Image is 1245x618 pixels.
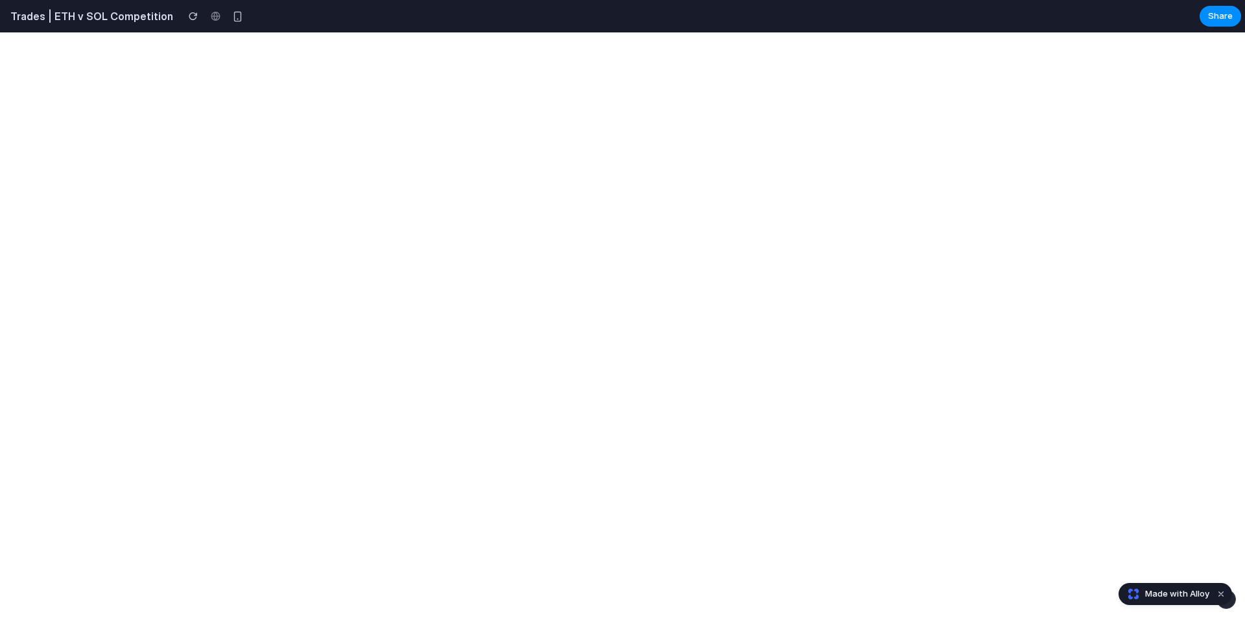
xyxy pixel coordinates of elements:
[5,8,173,24] h2: Trades | ETH v SOL Competition
[1208,10,1233,23] span: Share
[1200,6,1241,27] button: Share
[1119,588,1211,600] a: Made with Alloy
[1145,588,1209,600] span: Made with Alloy
[1213,586,1229,602] button: Dismiss watermark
